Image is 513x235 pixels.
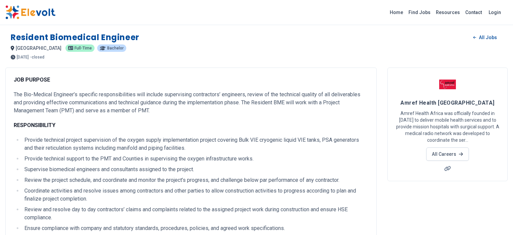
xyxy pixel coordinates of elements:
[14,77,50,83] strong: JOB PURPOSE
[433,7,463,18] a: Resources
[22,224,368,232] li: Ensure compliance with company and statutory standards, procedures, policies, and agreed work spe...
[387,7,406,18] a: Home
[22,136,368,152] li: Provide technical project supervision of the oxygen supply implementation project covering Bulk V...
[14,122,55,128] strong: RESPONSIBILITY
[463,7,485,18] a: Contact
[22,176,368,184] li: Review the project schedule, and coordinate and monitor the project’s progress, and challenge bel...
[439,76,456,93] img: Amref Health Africa
[485,6,505,19] a: Login
[426,147,469,161] a: All Careers
[22,187,368,203] li: Coordinate activities and resolve issues among contractors and other parties to allow constructio...
[16,45,61,51] span: [GEOGRAPHIC_DATA]
[14,91,368,115] p: The Bio-Medical Engineer’s specific responsibilities will include supervising contractors’ engine...
[11,32,139,43] h1: Resident Biomedical Engineer
[468,32,502,42] a: All Jobs
[400,100,495,106] span: Amref Health [GEOGRAPHIC_DATA]
[406,7,433,18] a: Find Jobs
[396,110,499,143] p: Amref Health Africa was officially founded in [DATE] to deliver mobile health services and to pro...
[107,46,124,50] span: bachelor
[22,165,368,173] li: Supervise biomedical engineers and consultants assigned to the project.
[30,55,44,59] p: - closed
[5,5,55,19] img: Elevolt
[22,206,368,222] li: Review and resolve day to day contractors’ claims and complaints related to the assigned project ...
[74,46,92,50] span: full-time
[22,155,368,163] li: Provide technical support to the PMT and Counties in supervising the oxygen infrastructure works.
[17,55,29,59] span: [DATE]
